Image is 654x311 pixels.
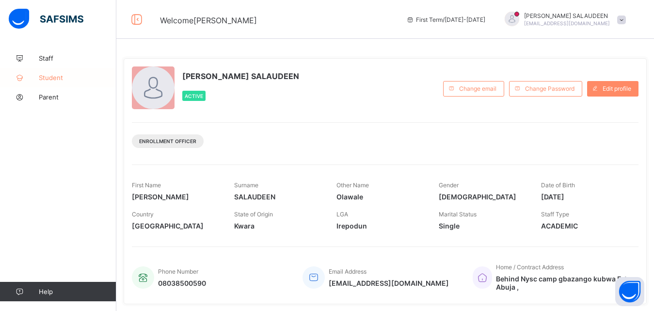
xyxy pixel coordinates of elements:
[541,211,569,218] span: Staff Type
[329,268,367,275] span: Email Address
[234,181,258,189] span: Surname
[132,181,161,189] span: First Name
[336,211,348,218] span: LGA
[541,222,629,230] span: ACADEMIC
[496,275,629,291] span: Behind Nysc camp gbazango kubwa Fct Abuja ,
[615,277,644,306] button: Open asap
[39,74,116,82] span: Student
[541,181,575,189] span: Date of Birth
[329,279,449,287] span: [EMAIL_ADDRESS][DOMAIN_NAME]
[524,12,610,19] span: [PERSON_NAME] SALAUDEEN
[524,20,610,26] span: [EMAIL_ADDRESS][DOMAIN_NAME]
[132,222,220,230] span: [GEOGRAPHIC_DATA]
[439,181,459,189] span: Gender
[39,54,116,62] span: Staff
[439,211,477,218] span: Marital Status
[459,85,496,92] span: Change email
[158,279,206,287] span: 08038500590
[185,93,203,99] span: Active
[439,193,526,201] span: [DEMOGRAPHIC_DATA]
[234,211,273,218] span: State of Origin
[541,193,629,201] span: [DATE]
[132,193,220,201] span: [PERSON_NAME]
[439,222,526,230] span: Single
[139,138,196,144] span: Enrollment Officer
[336,181,369,189] span: Other Name
[496,263,564,271] span: Home / Contract Address
[525,85,574,92] span: Change Password
[158,268,198,275] span: Phone Number
[39,93,116,101] span: Parent
[182,71,299,81] span: [PERSON_NAME] SALAUDEEN
[336,193,424,201] span: Olawale
[336,222,424,230] span: Irepodun
[160,16,257,25] span: Welcome [PERSON_NAME]
[234,193,322,201] span: SALAUDEEN
[234,222,322,230] span: Kwara
[132,211,154,218] span: Country
[39,288,116,295] span: Help
[9,9,83,29] img: safsims
[495,12,631,28] div: HabeebSALAUDEEN
[603,85,631,92] span: Edit profile
[406,16,485,23] span: session/term information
